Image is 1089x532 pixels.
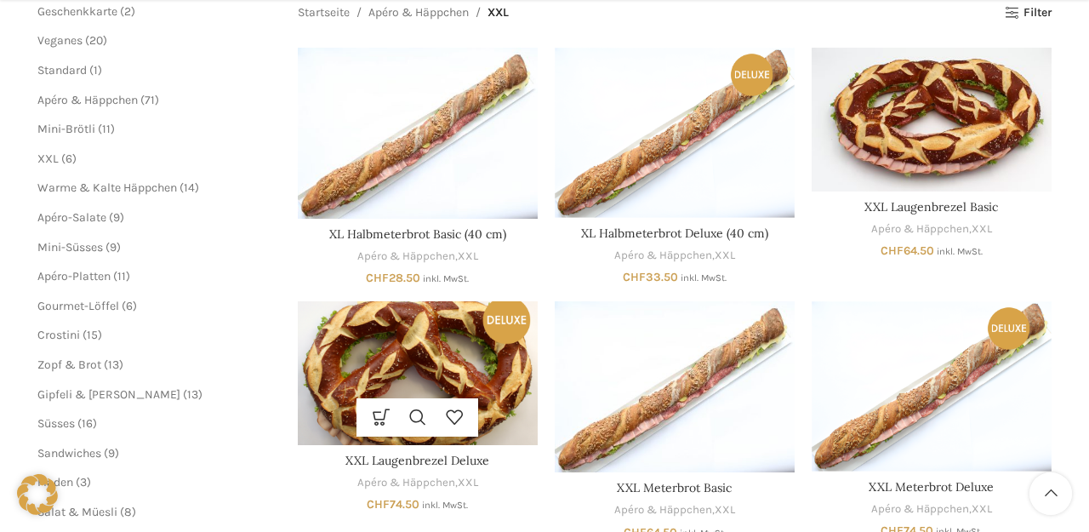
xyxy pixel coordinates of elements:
span: 15 [87,328,98,342]
a: Filter [1005,6,1052,20]
span: 6 [126,299,133,313]
a: Standard [37,63,87,77]
a: XXL [458,475,478,491]
span: CHF [367,497,390,512]
div: , [555,502,795,518]
div: , [812,501,1052,518]
span: 13 [187,387,198,402]
span: 8 [124,505,132,519]
a: Zopf & Brot [37,358,101,372]
a: XL Halbmeterbrot Basic (40 cm) [298,48,538,219]
a: Mini-Süsses [37,240,103,255]
div: , [555,248,795,264]
span: 1 [94,63,98,77]
a: XXL [458,249,478,265]
a: Apéro & Häppchen [871,221,969,237]
bdi: 64.50 [881,243,934,258]
span: 11 [117,269,126,283]
a: Schnellansicht [399,398,436,437]
a: Scroll to top button [1029,472,1072,515]
a: Veganes [37,33,83,48]
a: XXL Meterbrot Basic [555,301,795,472]
span: 2 [124,4,131,19]
a: Wähle Optionen für „XXL Laugenbrezel Deluxe“ [362,398,399,437]
span: CHF [881,243,904,258]
span: 14 [184,180,195,195]
a: XL Halbmeterbrot Basic (40 cm) [329,226,506,242]
a: XXL [715,502,735,518]
a: XXL [972,221,992,237]
bdi: 28.50 [366,271,420,285]
div: , [298,249,538,265]
span: 9 [110,240,117,255]
a: XL Halbmeterbrot Deluxe (40 cm) [555,48,795,217]
span: 9 [108,446,115,460]
a: Gourmet-Löffel [37,299,119,313]
a: XXL [37,152,59,166]
div: , [812,221,1052,237]
a: XXL Laugenbrezel Basic [812,48,1052,192]
a: Apéro-Salate [37,210,106,225]
bdi: 33.50 [623,270,678,284]
a: Apéro & Häppchen [871,501,969,518]
a: Apéro-Platten [37,269,111,283]
span: XXL [487,3,509,22]
span: 20 [89,33,103,48]
span: 11 [102,122,111,136]
a: Apéro & Häppchen [614,248,712,264]
a: XXL [715,248,735,264]
a: XXL Laugenbrezel Deluxe [345,453,489,468]
a: Crostini [37,328,80,342]
span: 6 [66,152,72,166]
a: XXL Meterbrot Deluxe [869,479,994,495]
span: 16 [82,416,93,431]
span: 13 [108,358,119,372]
a: Apéro & Häppchen [37,93,138,107]
a: XXL Laugenbrezel Basic [864,199,998,215]
small: inkl. MwSt. [422,500,468,511]
a: Apéro & Häppchen [368,3,469,22]
span: 9 [113,210,120,225]
a: Mini-Brötli [37,122,95,136]
a: Salat & Müesli [37,505,117,519]
bdi: 74.50 [367,497,419,512]
a: XXL [972,501,992,518]
a: XXL Meterbrot Basic [617,480,732,495]
a: Warme & Kalte Häppchen [37,180,177,195]
a: Apéro & Häppchen [357,475,455,491]
span: 71 [145,93,155,107]
span: CHF [366,271,389,285]
a: Gipfeli & [PERSON_NAME] [37,387,180,402]
a: Apéro & Häppchen [357,249,455,265]
small: inkl. MwSt. [423,273,469,284]
span: CHF [623,270,646,284]
nav: Breadcrumb [298,3,509,22]
a: Süsses [37,416,75,431]
small: inkl. MwSt. [937,246,983,257]
a: Geschenkkarte [37,4,117,19]
span: 3 [80,475,87,489]
a: XL Halbmeterbrot Deluxe (40 cm) [581,226,768,241]
a: XXL Meterbrot Deluxe [812,301,1052,471]
small: inkl. MwSt. [681,272,727,283]
div: , [298,475,538,491]
a: Sandwiches [37,446,101,460]
a: XXL Laugenbrezel Deluxe [298,301,538,445]
a: Apéro & Häppchen [614,502,712,518]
